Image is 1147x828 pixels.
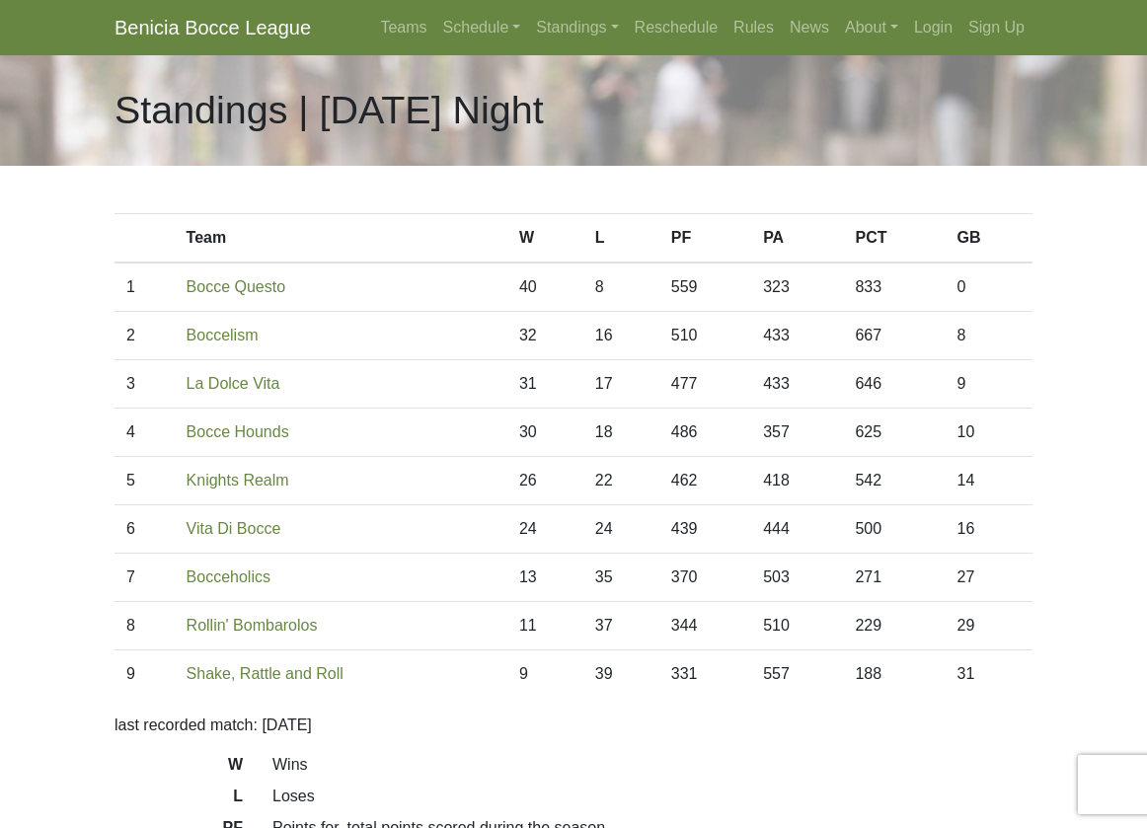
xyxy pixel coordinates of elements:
a: Rollin' Bombarolos [187,617,318,634]
td: 6 [115,505,175,554]
a: Knights Realm [187,472,289,489]
td: 646 [843,360,945,409]
td: 31 [946,650,1032,699]
td: 29 [946,602,1032,650]
td: 433 [751,360,843,409]
td: 31 [507,360,583,409]
a: Vita Di Bocce [187,520,281,537]
td: 40 [507,263,583,312]
td: 0 [946,263,1032,312]
a: Bocce Questo [187,278,286,295]
td: 418 [751,457,843,505]
td: 229 [843,602,945,650]
td: 9 [946,360,1032,409]
td: 2 [115,312,175,360]
a: News [782,8,837,47]
a: La Dolce Vita [187,375,280,392]
a: Boccelism [187,327,259,343]
td: 625 [843,409,945,457]
a: Bocce Hounds [187,423,289,440]
td: 188 [843,650,945,699]
td: 22 [583,457,659,505]
td: 11 [507,602,583,650]
td: 486 [659,409,751,457]
td: 323 [751,263,843,312]
td: 357 [751,409,843,457]
a: Schedule [435,8,529,47]
td: 500 [843,505,945,554]
td: 35 [583,554,659,602]
a: Bocceholics [187,568,270,585]
td: 503 [751,554,843,602]
td: 17 [583,360,659,409]
td: 8 [946,312,1032,360]
h1: Standings | [DATE] Night [115,87,544,133]
td: 7 [115,554,175,602]
td: 370 [659,554,751,602]
td: 30 [507,409,583,457]
td: 10 [946,409,1032,457]
td: 8 [115,602,175,650]
td: 542 [843,457,945,505]
a: Benicia Bocce League [115,8,311,47]
a: Login [906,8,960,47]
td: 833 [843,263,945,312]
a: Teams [372,8,434,47]
td: 433 [751,312,843,360]
td: 9 [115,650,175,699]
td: 444 [751,505,843,554]
a: Shake, Rattle and Roll [187,665,344,682]
td: 32 [507,312,583,360]
th: PCT [843,214,945,263]
td: 344 [659,602,751,650]
td: 557 [751,650,843,699]
td: 1 [115,263,175,312]
th: Team [175,214,507,263]
td: 510 [659,312,751,360]
td: 24 [583,505,659,554]
td: 331 [659,650,751,699]
td: 16 [946,505,1032,554]
td: 5 [115,457,175,505]
p: last recorded match: [DATE] [115,714,1032,737]
a: About [837,8,906,47]
td: 18 [583,409,659,457]
td: 27 [946,554,1032,602]
td: 16 [583,312,659,360]
dd: Loses [258,785,1047,808]
a: Rules [726,8,782,47]
td: 559 [659,263,751,312]
td: 4 [115,409,175,457]
th: GB [946,214,1032,263]
td: 462 [659,457,751,505]
a: Sign Up [960,8,1032,47]
a: Reschedule [627,8,726,47]
dd: Wins [258,753,1047,777]
dt: W [100,753,258,785]
th: W [507,214,583,263]
td: 13 [507,554,583,602]
td: 667 [843,312,945,360]
td: 8 [583,263,659,312]
td: 477 [659,360,751,409]
dt: L [100,785,258,816]
th: PA [751,214,843,263]
a: Standings [528,8,626,47]
th: L [583,214,659,263]
td: 37 [583,602,659,650]
td: 26 [507,457,583,505]
td: 439 [659,505,751,554]
td: 510 [751,602,843,650]
td: 3 [115,360,175,409]
td: 9 [507,650,583,699]
td: 24 [507,505,583,554]
td: 14 [946,457,1032,505]
th: PF [659,214,751,263]
td: 271 [843,554,945,602]
td: 39 [583,650,659,699]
